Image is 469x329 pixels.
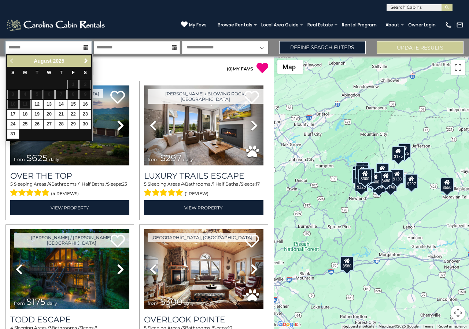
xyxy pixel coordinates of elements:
a: [PERSON_NAME] / Blowing Rock, [GEOGRAPHIC_DATA] [148,89,263,104]
button: Toggle fullscreen view [451,60,465,75]
div: $480 [379,171,392,185]
span: daily [183,157,193,162]
span: daily [184,300,194,306]
span: $175 [26,296,45,307]
a: 27 [44,120,55,129]
a: Next [81,56,91,66]
div: Sleeping Areas / Bathrooms / Sleeps: [10,181,129,198]
div: $230 [352,169,366,183]
span: from [148,157,159,162]
span: Thursday [60,70,63,75]
a: 16 [80,100,91,109]
a: Real Estate [304,20,337,30]
a: 30 [80,120,91,129]
img: thumbnail_168695581.jpeg [144,85,263,165]
a: Add to favorites [244,234,259,249]
div: $130 [391,169,404,184]
span: $625 [26,153,48,163]
a: [PERSON_NAME] / [PERSON_NAME], [GEOGRAPHIC_DATA] [14,233,129,248]
div: $625 [361,168,374,183]
span: Monday [23,70,27,75]
button: Change map style [277,60,303,74]
a: 21 [55,110,67,119]
button: Update Results [377,41,464,54]
a: 20 [44,110,55,119]
a: View Property [144,200,263,215]
a: [GEOGRAPHIC_DATA], [GEOGRAPHIC_DATA] [148,233,256,242]
span: from [14,300,25,306]
div: $400 [369,172,382,186]
a: Todd Escape [10,315,129,325]
div: $550 [440,177,454,192]
a: Refine Search Filters [279,41,366,54]
span: 4 [48,181,51,187]
a: My Favs [181,21,207,29]
span: 0 [228,66,231,72]
span: Wednesday [47,70,51,75]
div: $300 [358,169,372,183]
a: Rental Program [338,20,380,30]
img: thumbnail_163477009.jpeg [144,229,263,309]
a: Terms [423,324,433,328]
h3: Overlook Pointe [144,315,263,325]
a: Over The Top [10,171,129,181]
img: Google [276,319,300,329]
a: 13 [44,100,55,109]
a: 14 [55,100,67,109]
span: Next [83,58,89,64]
a: 22 [67,110,79,119]
img: mail-regular-white.png [456,21,464,29]
span: Sunday [11,70,14,75]
a: View Property [10,200,129,215]
span: (4 reviews) [51,189,79,198]
a: 15 [67,100,79,109]
span: 17 [256,181,260,187]
a: 25 [19,120,31,129]
a: 24 [7,120,19,129]
span: daily [49,157,59,162]
span: daily [47,300,57,306]
img: thumbnail_168627805.jpeg [10,229,129,309]
div: $580 [341,256,354,270]
a: About [382,20,403,30]
span: $297 [160,153,181,163]
span: August [34,58,51,64]
span: Map [282,63,296,71]
a: Browse Rentals [214,20,256,30]
a: (0)MY FAVS [227,66,253,72]
img: phone-regular-white.png [445,21,452,29]
div: $140 [384,177,397,191]
div: $175 [398,143,411,158]
span: $300 [160,296,182,307]
a: Add to favorites [110,90,125,106]
div: $375 [373,178,386,192]
span: 1 Half Baths / [79,181,107,187]
div: $425 [355,164,369,179]
span: ( ) [227,66,233,72]
a: Luxury Trails Escape [144,171,263,181]
div: $225 [355,177,368,192]
a: 26 [32,120,43,129]
div: $297 [405,174,418,189]
a: Local Area Guide [258,20,302,30]
button: Keyboard shortcuts [343,324,374,329]
span: from [14,157,25,162]
span: Saturday [84,70,87,75]
span: 23 [122,181,127,187]
span: Friday [72,70,75,75]
a: Report a map error [437,324,467,328]
button: Map camera controls [451,306,465,320]
a: 17 [7,110,19,119]
div: $175 [392,146,405,161]
span: 5 [10,181,13,187]
a: 29 [67,120,79,129]
span: (1 review) [185,189,208,198]
span: 1 Half Baths / [213,181,241,187]
img: White-1-2.png [5,18,107,32]
a: Owner Login [405,20,439,30]
a: 28 [55,120,67,129]
a: 31 [7,129,19,139]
